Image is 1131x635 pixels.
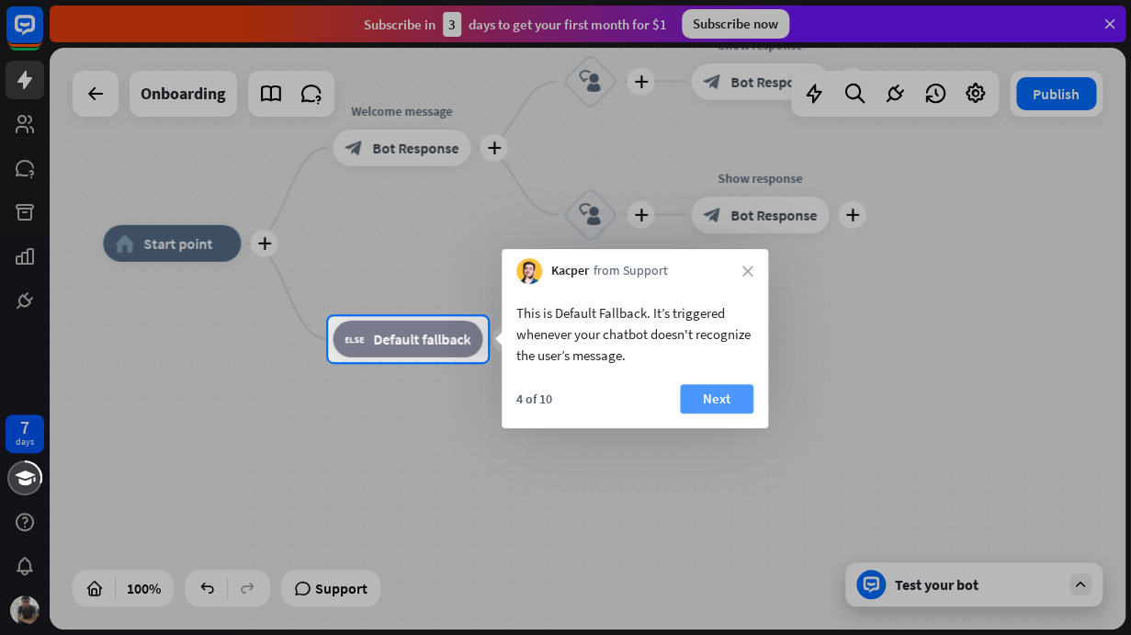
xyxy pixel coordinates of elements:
div: 4 of 10 [516,391,552,407]
div: This is Default Fallback. It’s triggered whenever your chatbot doesn't recognize the user’s message. [516,302,753,366]
span: Kacper [551,262,589,280]
button: Open LiveChat chat widget [15,7,70,62]
span: from Support [594,262,668,280]
i: block_fallback [345,330,364,348]
span: Default fallback [373,330,470,348]
button: Next [680,384,753,414]
i: close [742,266,753,277]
